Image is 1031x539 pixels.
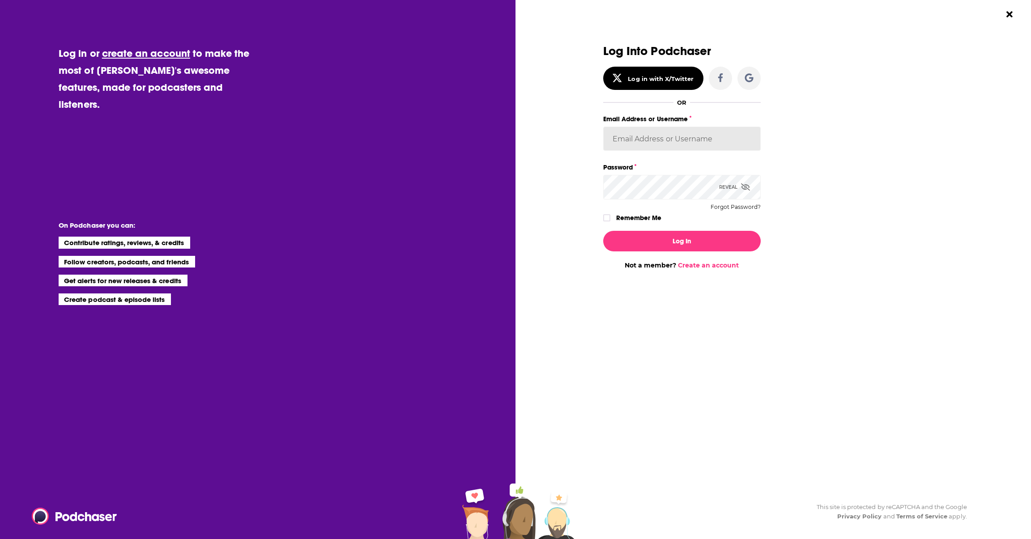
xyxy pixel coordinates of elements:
a: Terms of Service [896,513,948,520]
a: Privacy Policy [837,513,882,520]
a: Create an account [678,261,739,269]
li: Create podcast & episode lists [59,293,171,305]
div: Reveal [719,175,750,199]
label: Remember Me [616,212,661,224]
button: Forgot Password? [711,204,761,210]
li: On Podchaser you can: [59,221,238,229]
button: Log in with X/Twitter [603,67,703,90]
h3: Log Into Podchaser [603,45,761,58]
div: This site is protected by reCAPTCHA and the Google and apply. [809,502,967,521]
input: Email Address or Username [603,127,761,151]
label: Email Address or Username [603,113,761,125]
li: Get alerts for new releases & credits [59,275,187,286]
button: Log In [603,231,761,251]
div: Not a member? [603,261,761,269]
img: Podchaser - Follow, Share and Rate Podcasts [32,508,118,525]
label: Password [603,161,761,173]
a: create an account [102,47,190,59]
li: Contribute ratings, reviews, & credits [59,237,190,248]
div: Log in with X/Twitter [628,75,694,82]
li: Follow creators, podcasts, and friends [59,256,195,267]
button: Close Button [1001,6,1018,23]
div: OR [677,99,686,106]
a: Podchaser - Follow, Share and Rate Podcasts [32,508,111,525]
